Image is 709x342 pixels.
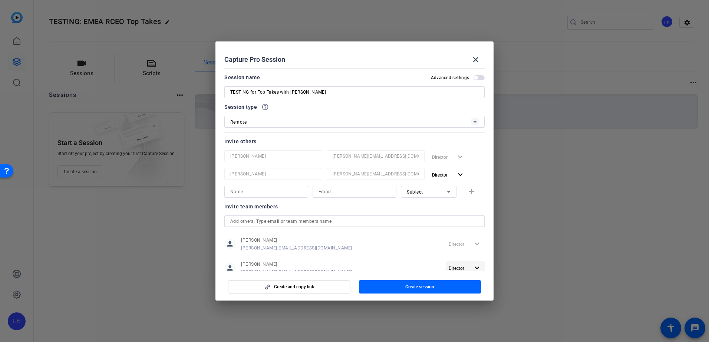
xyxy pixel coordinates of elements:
input: Name... [230,170,316,178]
mat-icon: expand_more [472,264,482,273]
span: Session type [224,103,257,111]
span: [PERSON_NAME] [241,261,352,267]
span: [PERSON_NAME] [241,237,352,243]
span: Subject [407,190,423,195]
button: Director [429,168,468,181]
button: Director [446,261,485,275]
input: Email... [333,170,419,178]
h2: Advanced settings [431,75,469,81]
mat-icon: person [224,262,235,274]
span: Director [432,172,448,178]
span: [PERSON_NAME][EMAIL_ADDRESS][DOMAIN_NAME] [241,269,352,275]
span: [PERSON_NAME][EMAIL_ADDRESS][DOMAIN_NAME] [241,245,352,251]
div: Invite others [224,137,485,146]
mat-icon: expand_more [456,170,465,180]
input: Name... [230,187,302,196]
span: Remote [230,120,247,125]
input: Enter Session Name [230,88,479,97]
span: Director [449,266,464,271]
span: Create session [405,284,434,290]
input: Email... [319,187,390,196]
button: Create and copy link [228,280,350,294]
button: Create session [359,280,481,294]
mat-icon: close [471,55,480,64]
div: Capture Pro Session [224,51,485,68]
div: Session name [224,73,260,82]
div: Invite team members [224,202,485,211]
input: Email... [333,152,419,161]
input: Name... [230,152,316,161]
mat-icon: person [224,238,235,249]
mat-icon: help_outline [261,103,269,111]
span: Create and copy link [274,284,314,290]
input: Add others: Type email or team members name [230,217,479,226]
